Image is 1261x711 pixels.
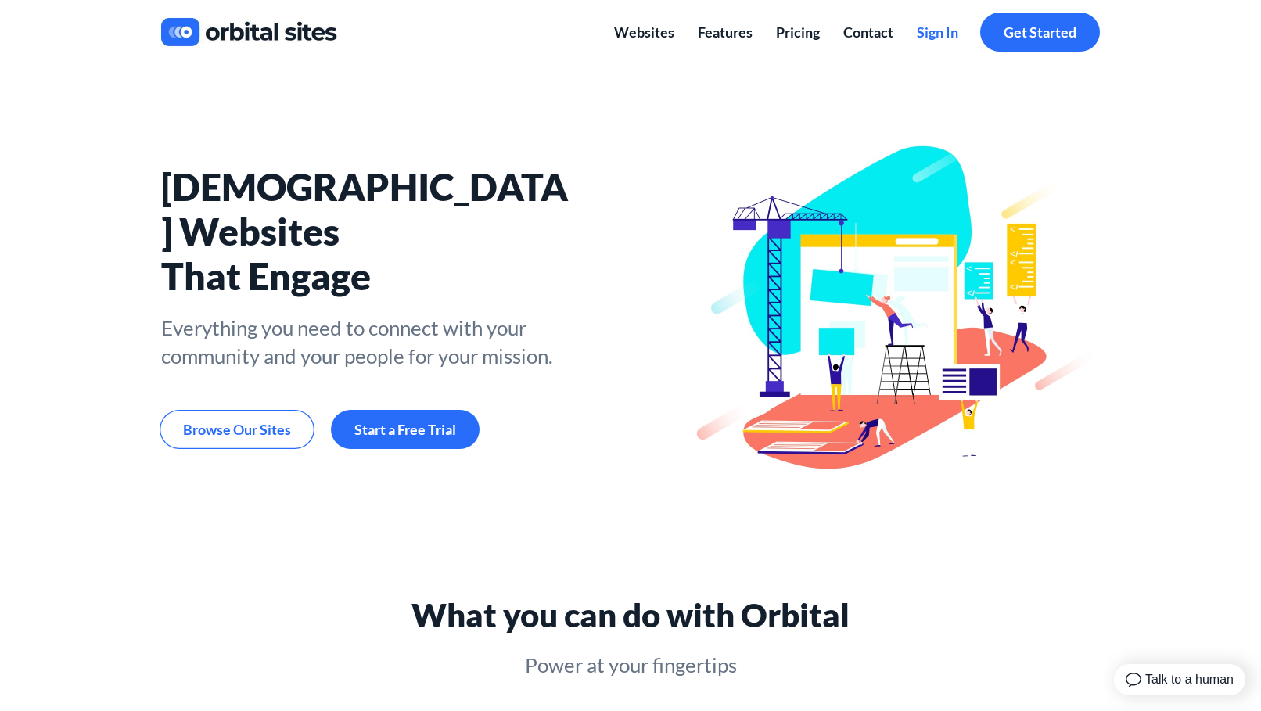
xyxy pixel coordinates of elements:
[654,142,1100,471] img: dad5dc6e-0634-433e-925d-15ac8ec12354.jpg
[331,421,480,438] a: Start a Free Trial
[18,16,149,47] div: Talk to a human
[686,13,764,52] a: Features
[161,12,337,52] img: a830013a-b469-4526-b329-771b379920ab.jpg
[224,596,1037,635] p: What you can do with Orbital
[905,13,970,52] a: Sign In
[161,314,576,371] p: Everything you need to connect with your community and your people for your mission.
[832,13,905,52] a: Contact
[602,13,686,52] a: Websites
[331,410,480,450] button: Start a Free Trial
[917,23,958,41] span: Sign In
[980,13,1100,52] a: Get Started
[764,13,832,52] a: Pricing
[614,23,674,41] span: Websites
[224,651,1037,679] p: Power at your fingertips
[698,23,753,41] span: Features
[160,410,314,450] button: Browse Our Sites
[843,23,893,41] span: Contact
[161,164,576,298] p: [DEMOGRAPHIC_DATA] Websites That Engage
[160,421,314,438] a: Browse Our Sites
[776,23,820,41] span: Pricing
[1004,23,1076,41] span: Get Started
